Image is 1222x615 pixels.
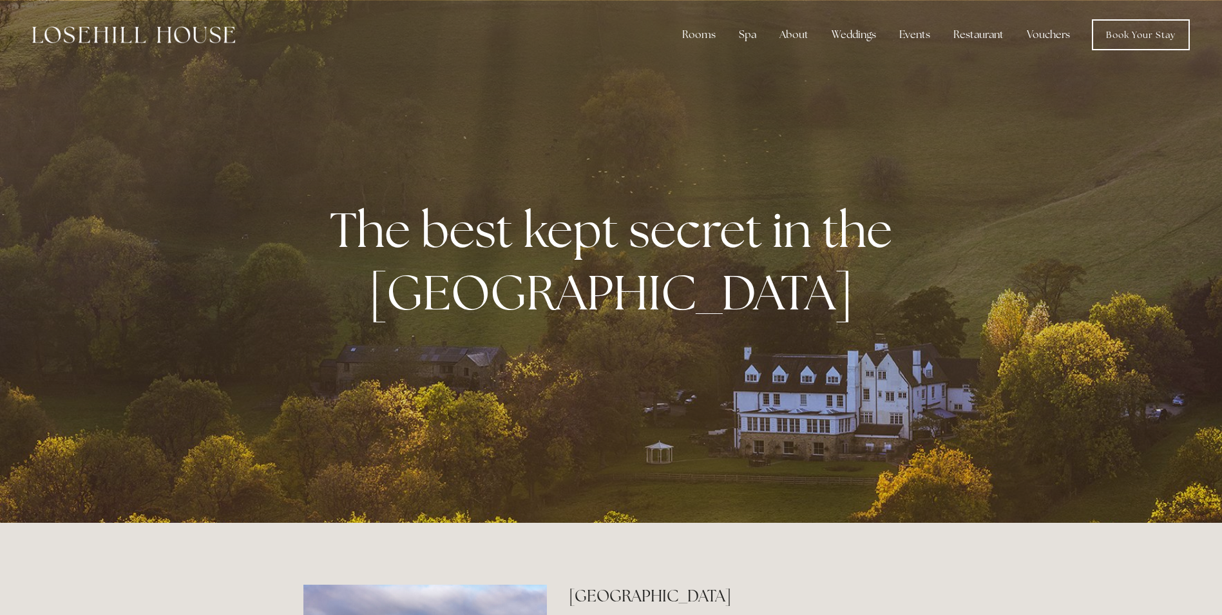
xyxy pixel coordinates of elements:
[769,22,819,48] div: About
[32,26,235,43] img: Losehill House
[569,585,919,607] h2: [GEOGRAPHIC_DATA]
[943,22,1014,48] div: Restaurant
[672,22,726,48] div: Rooms
[889,22,940,48] div: Events
[1017,22,1080,48] a: Vouchers
[729,22,767,48] div: Spa
[821,22,886,48] div: Weddings
[1092,19,1190,50] a: Book Your Stay
[330,198,902,324] strong: The best kept secret in the [GEOGRAPHIC_DATA]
